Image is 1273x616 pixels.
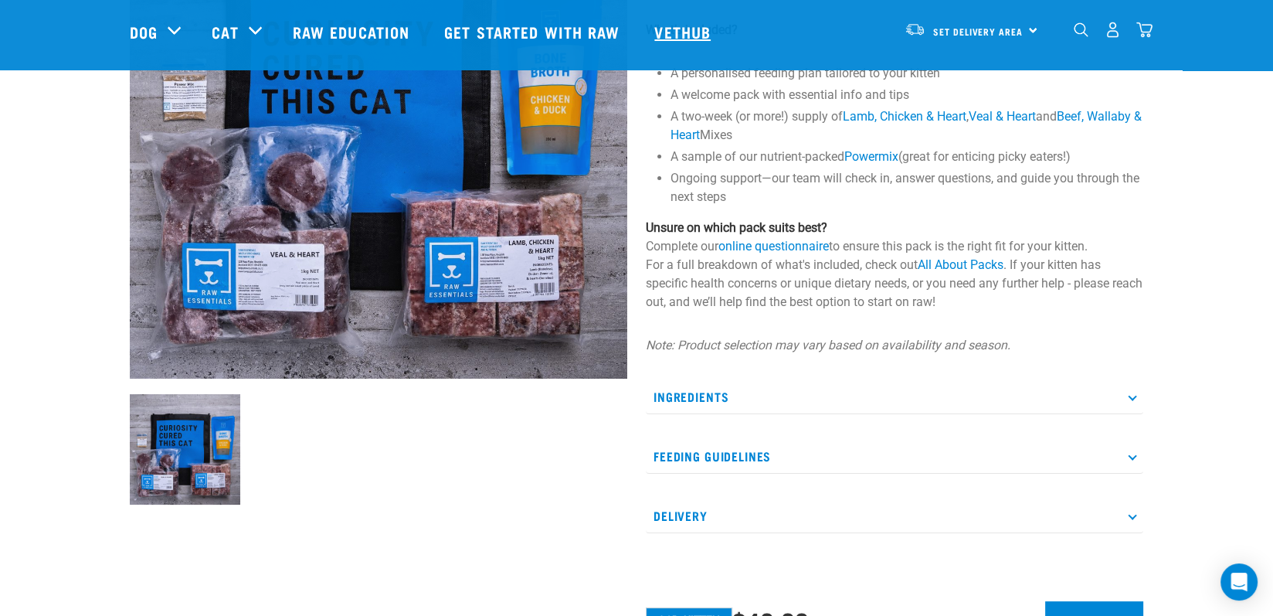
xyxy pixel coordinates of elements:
li: A two-week (or more!) supply of , and Mixes [670,107,1143,145]
li: Ongoing support—our team will check in, answer questions, and guide you through the next steps [670,169,1143,206]
a: Veal & Heart [969,109,1036,124]
li: A personalised feeding plan tailored to your kitten [670,64,1143,83]
img: user.png [1105,22,1121,38]
a: Get started with Raw [429,1,639,63]
img: NSP Kitten Update [130,394,240,505]
a: Cat [212,20,238,43]
p: Complete our to ensure this pack is the right fit for your kitten. For a full breakdown of what's... [646,219,1143,311]
a: Lamb, Chicken & Heart [843,109,966,124]
p: Ingredients [646,379,1143,414]
a: Powermix [844,149,898,164]
a: Vethub [639,1,730,63]
a: online questionnaire [718,239,829,254]
div: Open Intercom Messenger [1220,563,1258,601]
a: Raw Education [277,1,429,63]
img: home-icon@2x.png [1136,22,1152,38]
p: Feeding Guidelines [646,439,1143,474]
img: home-icon-1@2x.png [1074,22,1088,37]
a: Dog [130,20,158,43]
li: A welcome pack with essential info and tips [670,86,1143,104]
p: Delivery [646,499,1143,533]
em: Note: Product selection may vary based on availability and season. [646,338,1010,352]
a: All About Packs [918,257,1003,272]
span: Set Delivery Area [933,29,1023,34]
img: van-moving.png [905,22,925,36]
li: A sample of our nutrient-packed (great for enticing picky eaters!) [670,148,1143,166]
strong: Unsure on which pack suits best? [646,220,827,235]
